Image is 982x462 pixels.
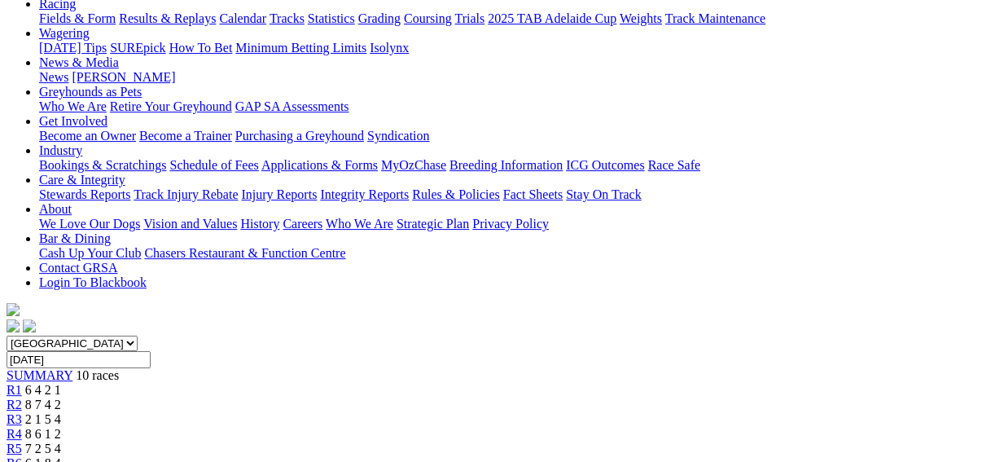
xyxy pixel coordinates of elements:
[7,383,22,397] a: R1
[169,41,233,55] a: How To Bet
[358,11,401,25] a: Grading
[7,368,72,382] a: SUMMARY
[472,217,549,231] a: Privacy Policy
[7,303,20,316] img: logo-grsa-white.png
[39,158,166,172] a: Bookings & Scratchings
[404,11,452,25] a: Coursing
[39,99,975,114] div: Greyhounds as Pets
[144,246,345,260] a: Chasers Restaurant & Function Centre
[412,187,500,201] a: Rules & Policies
[39,26,90,40] a: Wagering
[7,319,20,332] img: facebook.svg
[39,41,975,55] div: Wagering
[39,261,117,275] a: Contact GRSA
[665,11,765,25] a: Track Maintenance
[39,275,147,289] a: Login To Blackbook
[39,217,975,231] div: About
[39,129,975,143] div: Get Involved
[39,158,975,173] div: Industry
[488,11,616,25] a: 2025 TAB Adelaide Cup
[308,11,355,25] a: Statistics
[39,70,68,84] a: News
[39,246,975,261] div: Bar & Dining
[25,412,61,426] span: 2 1 5 4
[7,427,22,441] a: R4
[39,129,136,143] a: Become an Owner
[143,217,237,231] a: Vision and Values
[39,11,975,26] div: Racing
[235,99,349,113] a: GAP SA Assessments
[381,158,446,172] a: MyOzChase
[39,85,142,99] a: Greyhounds as Pets
[566,187,641,201] a: Stay On Track
[25,427,61,441] span: 8 6 1 2
[134,187,238,201] a: Track Injury Rebate
[25,442,61,455] span: 7 2 5 4
[23,319,36,332] img: twitter.svg
[25,383,61,397] span: 6 4 2 1
[7,442,22,455] a: R5
[449,158,563,172] a: Breeding Information
[39,55,119,69] a: News & Media
[219,11,266,25] a: Calendar
[454,11,484,25] a: Trials
[25,398,61,411] span: 8 7 4 2
[367,129,429,143] a: Syndication
[72,70,175,84] a: [PERSON_NAME]
[566,158,644,172] a: ICG Outcomes
[326,217,393,231] a: Who We Are
[139,129,232,143] a: Become a Trainer
[503,187,563,201] a: Fact Sheets
[320,187,409,201] a: Integrity Reports
[76,368,119,382] span: 10 races
[397,217,469,231] a: Strategic Plan
[620,11,662,25] a: Weights
[647,158,699,172] a: Race Safe
[39,114,107,128] a: Get Involved
[235,41,366,55] a: Minimum Betting Limits
[169,158,258,172] a: Schedule of Fees
[39,202,72,216] a: About
[270,11,305,25] a: Tracks
[39,99,107,113] a: Who We Are
[39,173,125,187] a: Care & Integrity
[7,398,22,411] a: R2
[110,41,165,55] a: SUREpick
[7,351,151,368] input: Select date
[39,11,116,25] a: Fields & Form
[235,129,364,143] a: Purchasing a Greyhound
[39,217,140,231] a: We Love Our Dogs
[370,41,409,55] a: Isolynx
[110,99,232,113] a: Retire Your Greyhound
[39,187,130,201] a: Stewards Reports
[39,231,111,245] a: Bar & Dining
[119,11,216,25] a: Results & Replays
[39,70,975,85] div: News & Media
[261,158,378,172] a: Applications & Forms
[39,187,975,202] div: Care & Integrity
[39,41,107,55] a: [DATE] Tips
[39,143,82,157] a: Industry
[240,217,279,231] a: History
[39,246,141,260] a: Cash Up Your Club
[241,187,317,201] a: Injury Reports
[7,412,22,426] a: R3
[283,217,322,231] a: Careers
